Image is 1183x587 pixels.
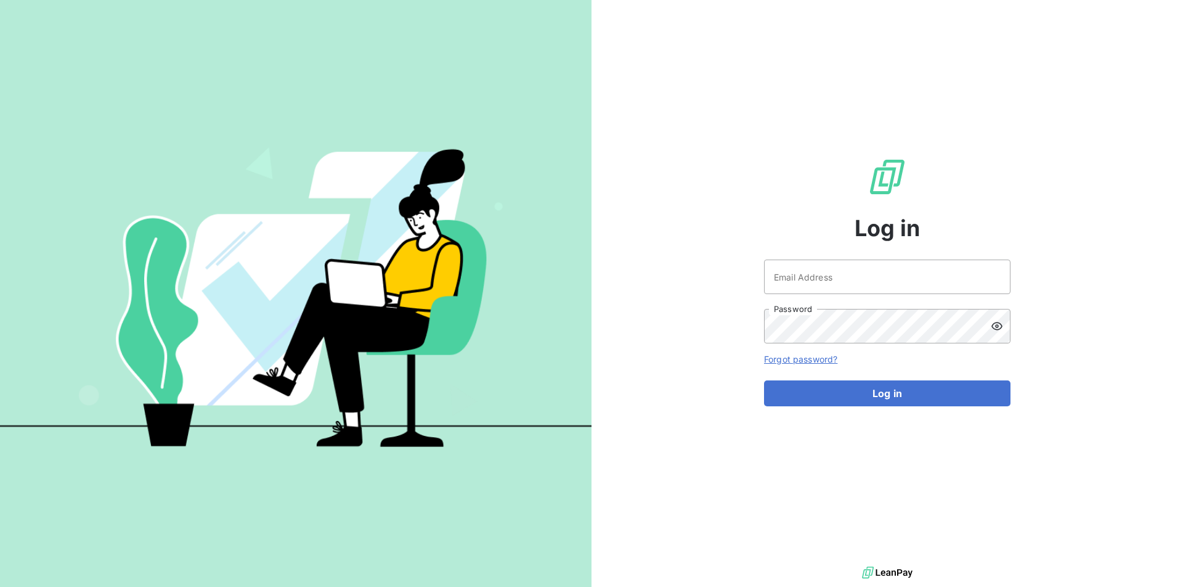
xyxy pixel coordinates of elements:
span: Log in [855,211,921,245]
input: placeholder [764,260,1010,294]
img: LeanPay Logo [868,157,907,197]
img: logo [862,564,913,582]
a: Forgot password? [764,354,837,364]
button: Log in [764,380,1010,406]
